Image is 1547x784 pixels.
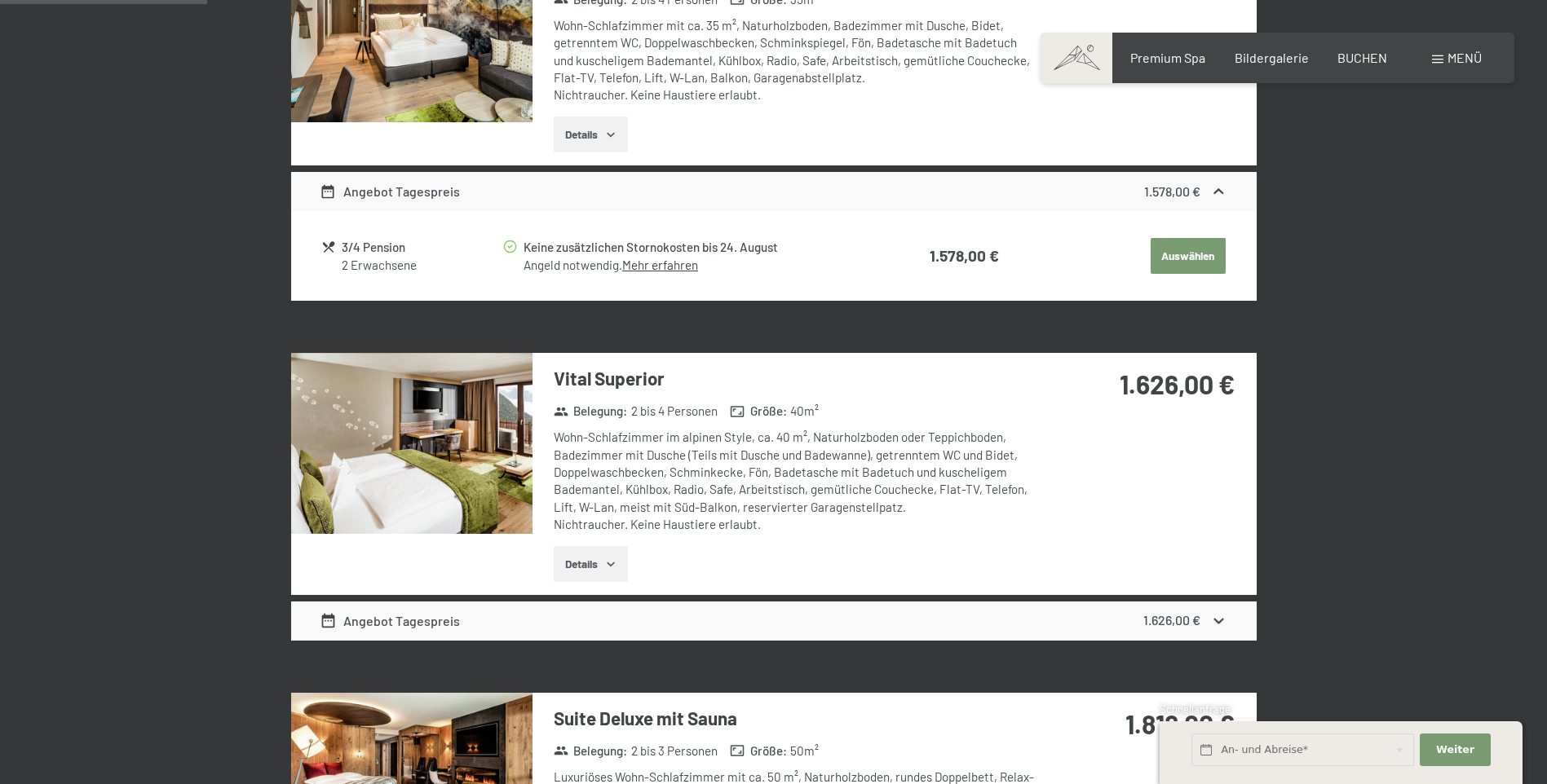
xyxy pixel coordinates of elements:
strong: Größe : [730,742,787,760]
h3: Suite Deluxe mit Sauna [554,706,1039,731]
div: Wohn-Schlafzimmer mit ca. 35 m², Naturholzboden, Badezimmer mit Dusche, Bidet, getrenntem WC, Dop... [554,17,1039,104]
span: Schnellanfrage [1160,703,1231,716]
button: Weiter [1420,733,1490,767]
a: BUCHEN [1337,50,1387,65]
div: Angebot Tagespreis1.626,00 € [291,601,1257,641]
button: Auswählen [1151,238,1226,274]
h3: Vital Superior [554,366,1039,391]
span: 2 bis 4 Personen [631,403,718,420]
div: Keine zusätzlichen Stornokosten bis 24. August [524,238,863,257]
span: Weiter [1436,742,1474,757]
div: Angebot Tagespreis1.578,00 € [291,172,1257,211]
a: Bildergalerie [1235,50,1309,65]
strong: 1.818,00 € [1125,708,1235,739]
strong: 1.626,00 € [1143,612,1200,628]
span: 2 bis 3 Personen [631,742,718,760]
span: Menü [1448,50,1482,65]
div: Angebot Tagespreis [320,611,460,631]
span: 50 m² [790,742,819,760]
div: Angebot Tagespreis [320,182,460,201]
span: 40 m² [790,403,819,420]
div: 3/4 Pension [342,238,501,257]
button: Details [554,546,628,582]
a: Mehr erfahren [622,258,698,272]
strong: Belegung : [554,403,628,420]
strong: Größe : [730,403,787,420]
strong: Belegung : [554,742,628,760]
strong: 1.578,00 € [1144,183,1200,199]
strong: 1.578,00 € [930,246,999,265]
strong: 1.626,00 € [1120,368,1235,399]
img: mss_renderimg.php [291,353,533,534]
div: Angeld notwendig. [524,257,863,274]
div: Wohn-Schlafzimmer im alpinen Style, ca. 40 m², Naturholzboden oder Teppichboden, Badezimmer mit D... [554,429,1039,533]
button: Details [554,117,628,152]
a: Premium Spa [1130,50,1205,65]
div: 2 Erwachsene [342,257,501,274]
